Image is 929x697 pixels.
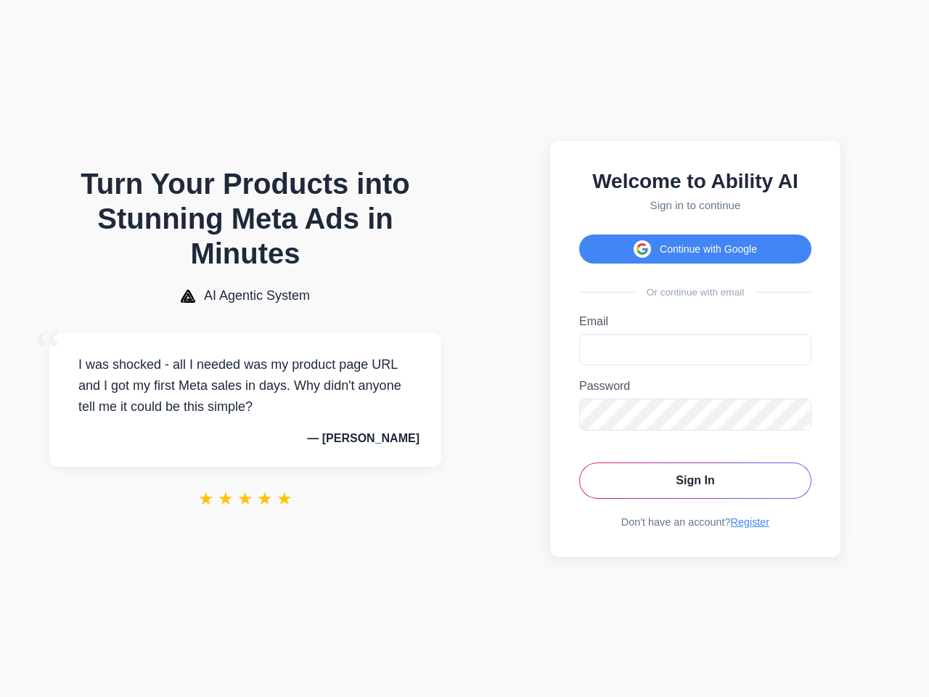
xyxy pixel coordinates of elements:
span: ★ [198,489,214,509]
span: “ [35,318,61,384]
div: Or continue with email [579,287,811,298]
span: ★ [237,489,253,509]
label: Email [579,315,811,328]
p: I was shocked - all I needed was my product page URL and I got my first Meta sales in days. Why d... [71,354,420,417]
a: Register [731,516,770,528]
div: Don't have an account? [579,516,811,528]
h2: Welcome to Ability AI [579,170,811,193]
button: Continue with Google [579,235,811,264]
span: ★ [257,489,273,509]
label: Password [579,380,811,393]
h1: Turn Your Products into Stunning Meta Ads in Minutes [49,166,441,271]
span: AI Agentic System [204,288,310,303]
button: Sign In [579,462,811,499]
span: ★ [218,489,234,509]
p: Sign in to continue [579,199,811,211]
p: — [PERSON_NAME] [71,432,420,445]
span: ★ [277,489,292,509]
img: AI Agentic System Logo [181,290,195,303]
